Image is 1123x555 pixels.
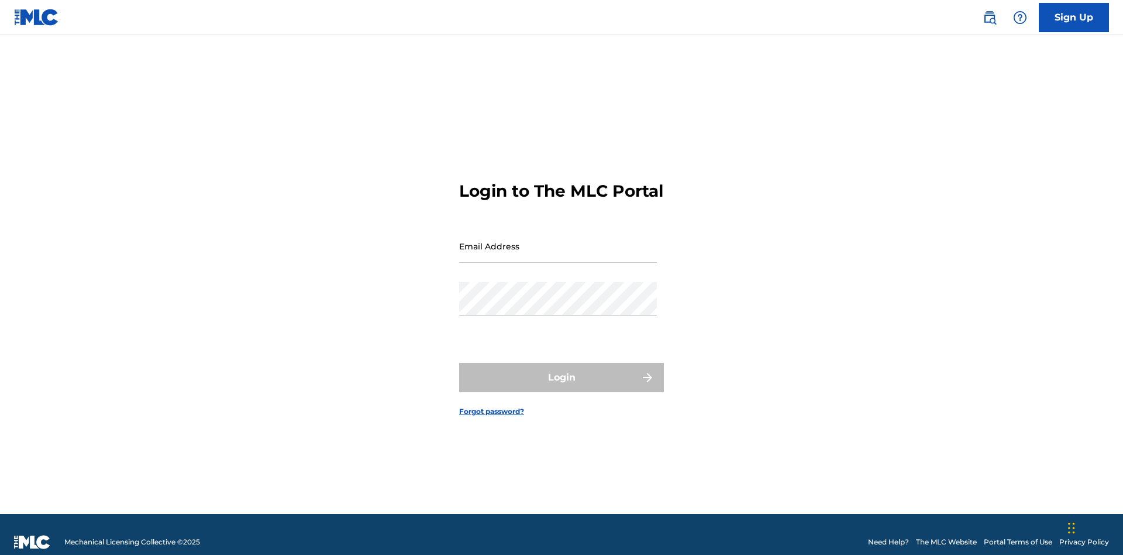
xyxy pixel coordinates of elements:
div: Help [1008,6,1032,29]
a: Need Help? [868,537,909,547]
a: Privacy Policy [1059,537,1109,547]
iframe: Chat Widget [1065,499,1123,555]
img: search [983,11,997,25]
a: The MLC Website [916,537,977,547]
span: Mechanical Licensing Collective © 2025 [64,537,200,547]
a: Public Search [978,6,1001,29]
h3: Login to The MLC Portal [459,181,663,201]
a: Portal Terms of Use [984,537,1052,547]
a: Sign Up [1039,3,1109,32]
a: Forgot password? [459,406,524,417]
img: MLC Logo [14,9,59,26]
img: logo [14,535,50,549]
img: help [1013,11,1027,25]
div: Drag [1068,511,1075,546]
